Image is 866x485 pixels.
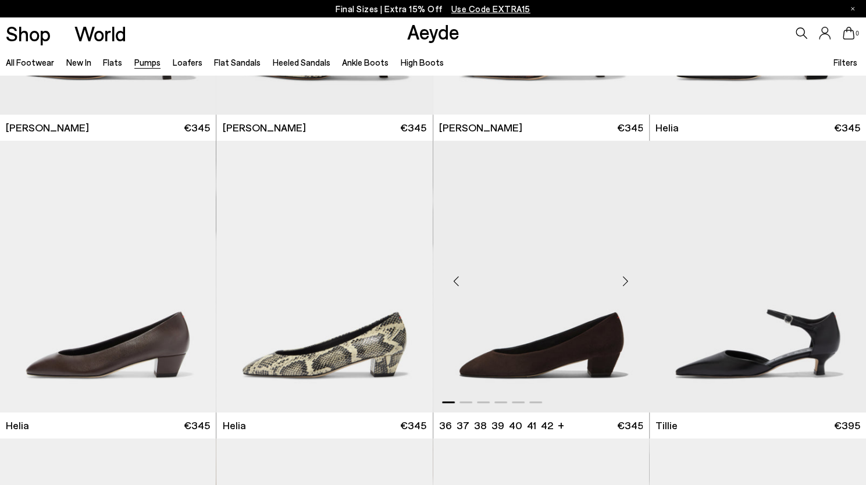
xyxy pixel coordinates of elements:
[558,417,564,433] li: +
[342,57,389,67] a: Ankle Boots
[439,263,474,298] div: Previous slide
[457,418,469,433] li: 37
[184,120,210,135] span: €345
[273,57,330,67] a: Heeled Sandals
[216,141,432,412] img: Helia Low-Cut Pumps
[451,3,530,14] span: Navigate to /collections/ss25-final-sizes
[216,115,432,141] a: [PERSON_NAME] €345
[6,418,29,433] span: Helia
[439,418,550,433] ul: variant
[433,115,649,141] a: [PERSON_NAME] €345
[400,418,426,433] span: €345
[655,418,678,433] span: Tillie
[433,141,649,412] a: Next slide Previous slide
[103,57,122,67] a: Flats
[854,30,860,37] span: 0
[834,418,860,433] span: €395
[433,412,649,438] a: 36 37 38 39 40 41 42 + €345
[336,2,530,16] p: Final Sizes | Extra 15% Off
[184,418,210,433] span: €345
[400,120,426,135] span: €345
[616,418,643,433] span: €345
[509,418,522,433] li: 40
[650,115,866,141] a: Helia €345
[843,27,854,40] a: 0
[833,57,857,67] span: Filters
[439,418,452,433] li: 36
[474,418,487,433] li: 38
[134,57,161,67] a: Pumps
[223,418,246,433] span: Helia
[407,19,459,44] a: Aeyde
[527,418,536,433] li: 41
[216,412,432,438] a: Helia €345
[6,23,51,44] a: Shop
[223,120,306,135] span: [PERSON_NAME]
[433,141,650,412] img: Helia Suede Low-Cut Pumps
[6,57,54,67] a: All Footwear
[401,57,444,67] a: High Boots
[6,120,89,135] span: [PERSON_NAME]
[616,120,643,135] span: €345
[214,57,261,67] a: Flat Sandals
[608,263,643,298] div: Next slide
[491,418,504,433] li: 39
[834,120,860,135] span: €345
[655,120,679,135] span: Helia
[66,57,91,67] a: New In
[439,120,522,135] span: [PERSON_NAME]
[433,141,650,412] div: 1 / 6
[74,23,126,44] a: World
[541,418,553,433] li: 42
[650,412,866,438] a: Tillie €395
[172,57,202,67] a: Loafers
[650,141,866,412] img: Tillie Ankle Strap Pumps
